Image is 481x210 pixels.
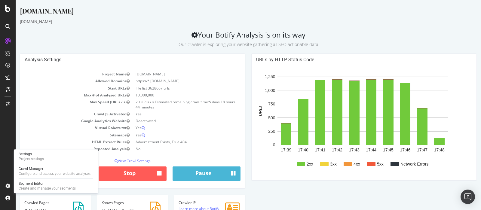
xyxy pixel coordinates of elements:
[117,92,225,99] td: 10,000,000
[316,148,327,152] text: 17:42
[253,115,260,120] text: 500
[4,6,461,19] div: [DOMAIN_NAME]
[19,166,90,171] div: Crawl Manager
[385,162,413,166] text: Network Errors
[117,99,225,111] td: 20 URLs / s Estimated remaining crawl time:
[338,162,345,166] text: 4xx
[249,75,260,79] text: 1,250
[16,181,96,191] a: Segment EditorCreate and manage your segments
[361,162,368,166] text: 5xx
[4,19,461,25] div: [DOMAIN_NAME]
[117,71,225,78] td: [DOMAIN_NAME]
[9,111,117,117] td: Crawl JS Activated
[9,85,117,92] td: Start URLs
[117,132,225,138] td: Yes
[117,145,225,152] td: No
[117,124,225,131] td: Yes
[9,99,117,111] td: Max Speed (URLs / s)
[418,148,429,152] text: 17:48
[19,152,44,157] div: Settings
[249,88,260,93] text: 1,000
[19,171,90,176] div: Configure and access your website analyses
[19,181,76,186] div: Segment Editor
[86,201,148,205] h4: Pages Known
[9,158,225,163] p: View Crawl Settings
[9,78,117,84] td: Allowed Domains
[9,132,117,138] td: Sitemaps
[240,71,454,176] svg: A chart.
[9,138,117,145] td: HTML Extract Rules
[367,148,378,152] text: 17:45
[19,186,76,191] div: Create and manage your segments
[299,148,310,152] text: 17:41
[16,166,96,177] a: Crawl ManagerConfigure and access your website analyses
[242,106,247,116] text: URLs
[117,138,225,145] td: Advertistment Exists, True 404
[163,201,225,205] h4: Crawler IP
[4,31,461,47] h2: Your Botify Analysis is on its way
[83,166,151,181] button: Stop
[9,124,117,131] td: Virtual Robots.txt
[19,157,44,161] div: Project settings
[253,102,260,106] text: 750
[401,148,412,152] text: 17:47
[9,92,117,99] td: Max # of Analysed URLs
[282,148,293,152] text: 17:40
[333,148,344,152] text: 17:43
[314,162,321,166] text: 3xx
[9,166,77,181] a: Settings
[117,78,225,84] td: https://*.[DOMAIN_NAME]
[461,190,475,204] div: Open Intercom Messenger
[9,117,117,124] td: Google Analytics Website
[117,117,225,124] td: Deactivated
[291,162,298,166] text: 2xx
[120,99,220,110] span: 5 days 18 hours 44 minutes
[350,148,361,152] text: 17:44
[257,143,260,148] text: 0
[9,145,117,152] td: Repeated Analysis
[16,151,96,162] a: SettingsProject settings
[9,71,117,78] td: Project Name
[163,41,303,47] small: Our crawler is exploring your website gathering all SEO actionable data
[265,148,276,152] text: 17:39
[117,85,225,92] td: File list 3628667 urls
[253,129,260,134] text: 250
[9,57,225,63] h4: Analysis Settings
[157,166,225,181] button: Pause
[240,57,456,63] h4: URLs by HTTP Status Code
[384,148,395,152] text: 17:46
[9,201,71,205] h4: Pages Crawled
[117,111,225,117] td: Yes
